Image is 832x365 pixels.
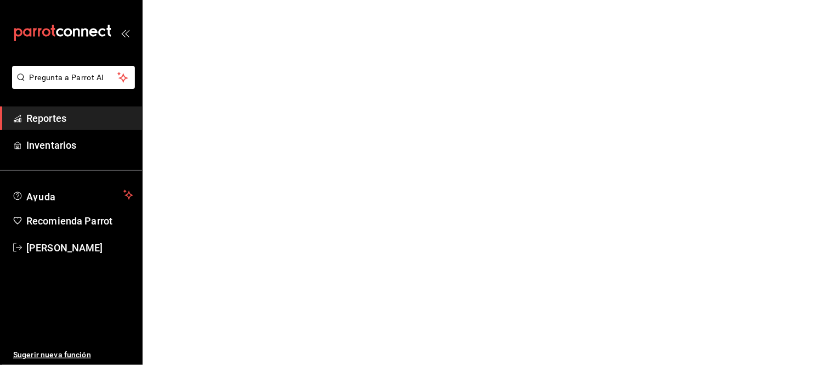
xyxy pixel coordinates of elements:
span: Reportes [26,111,133,126]
span: Sugerir nueva función [13,349,133,361]
button: open_drawer_menu [121,29,129,37]
span: Pregunta a Parrot AI [30,72,118,83]
a: Pregunta a Parrot AI [8,80,135,91]
span: Ayuda [26,188,119,201]
span: Recomienda Parrot [26,214,133,228]
span: Inventarios [26,138,133,153]
button: Pregunta a Parrot AI [12,66,135,89]
span: [PERSON_NAME] [26,240,133,255]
